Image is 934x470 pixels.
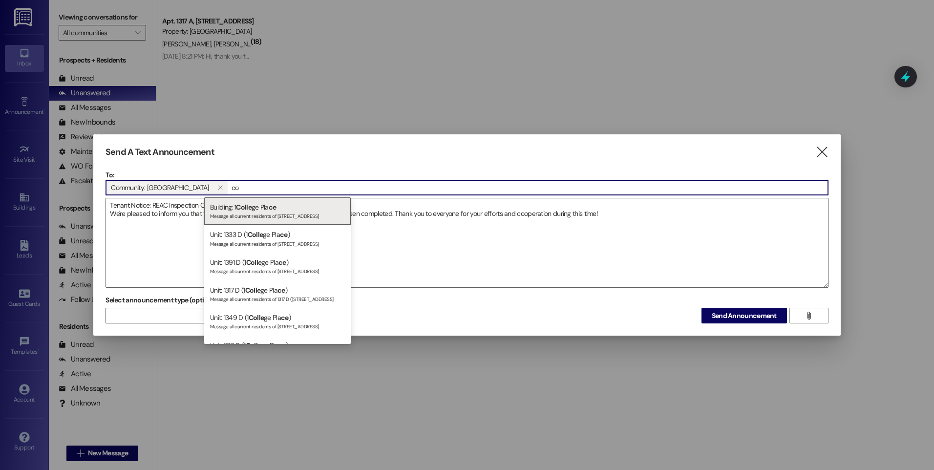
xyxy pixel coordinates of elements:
[106,198,828,287] textarea: Tenant Notice: REAC Inspection Complete We're pleased to inform you that the REAC inspection at [...
[280,230,288,239] span: ce
[210,266,345,275] div: Message all current residents of [STREET_ADDRESS]
[248,230,263,239] span: Colle
[111,181,209,194] span: Community: College Place
[213,181,228,194] button: Community: College Place
[106,170,828,180] p: To:
[106,198,828,288] div: Tenant Notice: REAC Inspection Complete We're pleased to inform you that the REAC inspection at [...
[204,308,351,336] div: Unit: 1349 D (1 ge Pla )
[712,311,777,321] span: Send Announcement
[210,211,345,219] div: Message all current residents of [STREET_ADDRESS]
[269,203,276,212] span: ce
[204,336,351,363] div: Unit: 1213 D (1 ge Pla )
[277,286,285,295] span: ce
[204,253,351,280] div: Unit: 1391 D (1 ge Pla )
[229,180,828,195] input: Type to select the units, buildings, or communities you want to message. (e.g. 'Unit 1A', 'Buildi...
[278,258,286,267] span: ce
[246,341,261,350] span: Colle
[246,258,262,267] span: Colle
[210,321,345,330] div: Message all current residents of [STREET_ADDRESS]
[106,293,220,308] label: Select announcement type (optional)
[236,203,252,212] span: Colle
[245,286,261,295] span: Colle
[106,147,214,158] h3: Send A Text Announcement
[278,341,286,350] span: ce
[204,197,351,225] div: Building: 1 ge Pla
[249,313,264,322] span: Colle
[281,313,289,322] span: ce
[210,294,345,302] div: Message all current residents of 1317 D ([STREET_ADDRESS]
[204,280,351,308] div: Unit: 1317 D (1 ge Pla )
[210,239,345,247] div: Message all current residents of [STREET_ADDRESS]
[805,312,812,320] i: 
[701,308,787,323] button: Send Announcement
[204,225,351,253] div: Unit: 1333 D (1 ge Pla )
[217,184,223,192] i: 
[815,147,828,157] i: 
